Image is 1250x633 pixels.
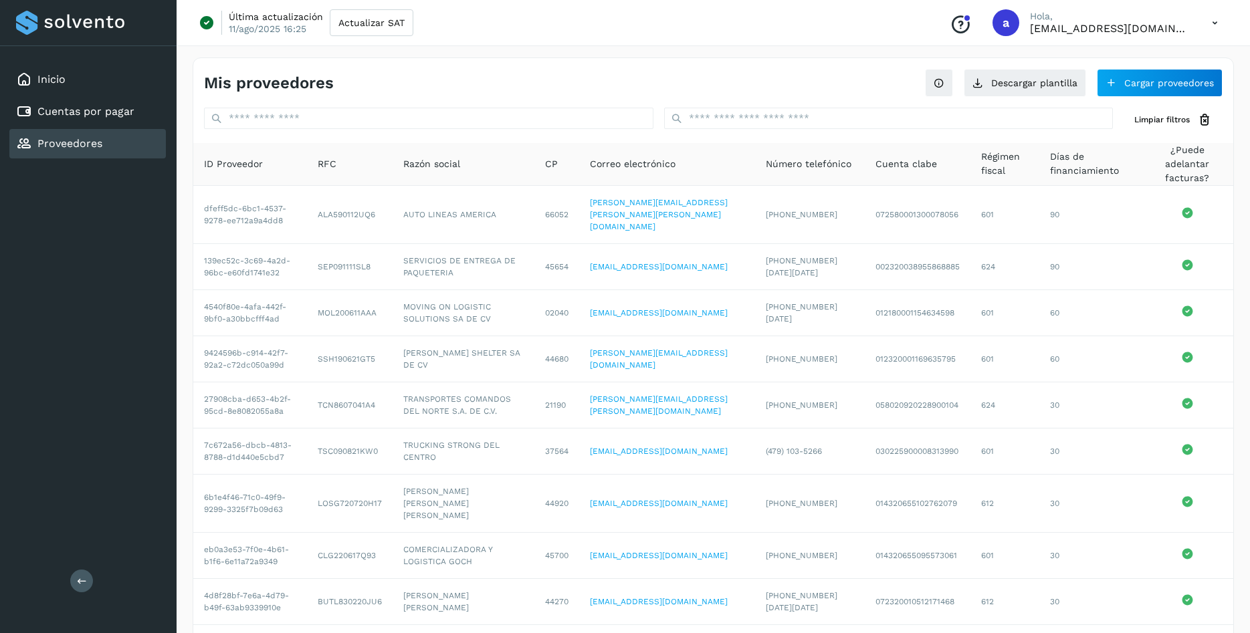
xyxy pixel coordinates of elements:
td: dfeff5dc-6bc1-4537-9278-ee712a9a4dd8 [193,186,307,244]
td: SERVICIOS DE ENTREGA DE PAQUETERIA [393,244,535,290]
td: 30 [1039,475,1142,533]
td: 4d8f28bf-7e6a-4d79-b49f-63ab9339910e [193,579,307,625]
span: [PHONE_NUMBER] [766,354,837,364]
td: 30 [1039,382,1142,428]
td: 90 [1039,244,1142,290]
td: 45654 [534,244,579,290]
td: [PERSON_NAME] SHELTER SA DE CV [393,336,535,382]
td: 601 [970,533,1039,579]
td: 612 [970,579,1039,625]
td: 624 [970,382,1039,428]
span: [PHONE_NUMBER] [766,400,837,410]
td: 44920 [534,475,579,533]
td: 7c672a56-dbcb-4813-8788-d1d440e5cbd7 [193,428,307,475]
td: COMERCIALIZADORA Y LOGISTICA GOCH [393,533,535,579]
td: 014320655102762079 [865,475,970,533]
td: TCN8607041A4 [307,382,393,428]
p: Última actualización [229,11,323,23]
td: 30 [1039,579,1142,625]
a: [PERSON_NAME][EMAIL_ADDRESS][DOMAIN_NAME] [590,348,728,370]
p: administracion@supplinkplan.com [1030,22,1190,35]
td: 30 [1039,428,1142,475]
h4: Mis proveedores [204,74,334,93]
p: Hola, [1030,11,1190,22]
td: 601 [970,186,1039,244]
td: LOSG720720H17 [307,475,393,533]
button: Descargar plantilla [964,69,1086,97]
a: Proveedores [37,137,102,150]
span: ID Proveedor [204,157,263,171]
td: MOL200611AAA [307,290,393,336]
span: RFC [318,157,336,171]
span: Correo electrónico [590,157,675,171]
button: Cargar proveedores [1097,69,1223,97]
td: 624 [970,244,1039,290]
td: 44270 [534,579,579,625]
a: [EMAIL_ADDRESS][DOMAIN_NAME] [590,551,728,560]
span: Días de financiamiento [1050,150,1131,178]
td: 6b1e4f46-71c0-49f9-9299-3325f7b09d63 [193,475,307,533]
span: [PHONE_NUMBER][DATE][DATE] [766,256,837,277]
div: Cuentas por pagar [9,97,166,126]
span: Número telefónico [766,157,851,171]
td: 21190 [534,382,579,428]
span: CP [545,157,558,171]
td: 012180001154634598 [865,290,970,336]
td: 612 [970,475,1039,533]
a: [EMAIL_ADDRESS][DOMAIN_NAME] [590,499,728,508]
td: 058020920228900104 [865,382,970,428]
td: 02040 [534,290,579,336]
td: 27908cba-d653-4b2f-95cd-8e8082055a8a [193,382,307,428]
td: [PERSON_NAME] [PERSON_NAME] [PERSON_NAME] [393,475,535,533]
td: 139ec52c-3c69-4a2d-96bc-e60fd1741e32 [193,244,307,290]
td: 072580001300078056 [865,186,970,244]
a: Inicio [37,73,66,86]
span: [PHONE_NUMBER] [766,210,837,219]
a: [PERSON_NAME][EMAIL_ADDRESS][PERSON_NAME][DOMAIN_NAME] [590,394,728,416]
span: Actualizar SAT [338,18,405,27]
span: [PHONE_NUMBER] [766,551,837,560]
td: 37564 [534,428,579,475]
td: TRANSPORTES COMANDOS DEL NORTE S.A. DE C.V. [393,382,535,428]
a: [EMAIL_ADDRESS][DOMAIN_NAME] [590,447,728,456]
div: Proveedores [9,129,166,158]
td: 44680 [534,336,579,382]
td: 9424596b-c914-42f7-92a2-c72dc050a99d [193,336,307,382]
td: AUTO LINEAS AMERICA [393,186,535,244]
a: [EMAIL_ADDRESS][DOMAIN_NAME] [590,262,728,271]
td: [PERSON_NAME] [PERSON_NAME] [393,579,535,625]
td: 45700 [534,533,579,579]
td: BUTL830220JU6 [307,579,393,625]
a: Cuentas por pagar [37,105,134,118]
div: Inicio [9,65,166,94]
td: 002320038955868885 [865,244,970,290]
p: 11/ago/2025 16:25 [229,23,306,35]
span: Cuenta clabe [875,157,937,171]
td: 601 [970,336,1039,382]
td: 072320010512171468 [865,579,970,625]
td: 601 [970,290,1039,336]
td: MOVING ON LOGISTIC SOLUTIONS SA DE CV [393,290,535,336]
td: SEP091111SL8 [307,244,393,290]
td: 012320001169635795 [865,336,970,382]
span: Limpiar filtros [1134,114,1190,126]
span: (479) 103-5266 [766,447,822,456]
td: 60 [1039,336,1142,382]
td: 601 [970,428,1039,475]
span: Razón social [403,157,460,171]
span: ¿Puede adelantar facturas? [1152,143,1223,185]
td: TSC090821KW0 [307,428,393,475]
button: Limpiar filtros [1124,108,1223,132]
a: [EMAIL_ADDRESS][DOMAIN_NAME] [590,308,728,318]
td: eb0a3e53-7f0e-4b61-b1f6-6e11a72a9349 [193,533,307,579]
span: [PHONE_NUMBER] [766,499,837,508]
td: 60 [1039,290,1142,336]
span: [PHONE_NUMBER][DATE] [766,302,837,324]
td: 90 [1039,186,1142,244]
td: SSH190621GT5 [307,336,393,382]
td: 4540f80e-4afa-442f-9bf0-a30bbcfff4ad [193,290,307,336]
a: [PERSON_NAME][EMAIL_ADDRESS][PERSON_NAME][PERSON_NAME][DOMAIN_NAME] [590,198,728,231]
td: TRUCKING STRONG DEL CENTRO [393,428,535,475]
td: 030225900008313990 [865,428,970,475]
